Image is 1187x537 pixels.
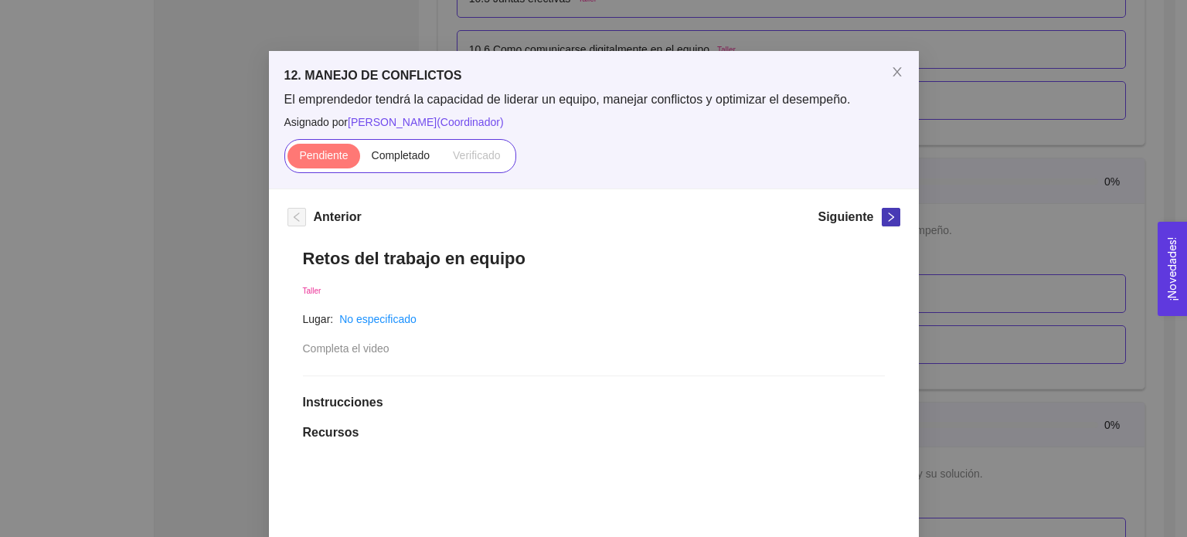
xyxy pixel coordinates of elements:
span: Asignado por [284,114,903,131]
span: Taller [303,287,321,295]
button: left [287,208,306,226]
h1: Instrucciones [303,395,885,410]
button: Close [876,51,919,94]
span: El emprendedor tendrá la capacidad de liderar un equipo, manejar conflictos y optimizar el desemp... [284,91,903,108]
button: right [882,208,900,226]
button: Open Feedback Widget [1158,222,1187,316]
span: Completado [372,149,430,161]
h1: Recursos [303,425,885,440]
h1: Retos del trabajo en equipo [303,248,885,269]
a: No especificado [339,313,417,325]
span: [PERSON_NAME] ( Coordinador ) [348,116,504,128]
span: close [891,66,903,78]
h5: Anterior [314,208,362,226]
span: Completa el video [303,342,389,355]
article: Lugar: [303,311,334,328]
h5: 12. MANEJO DE CONFLICTOS [284,66,903,85]
span: Pendiente [299,149,348,161]
span: Verificado [453,149,500,161]
h5: Siguiente [818,208,873,226]
span: right [883,212,900,223]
